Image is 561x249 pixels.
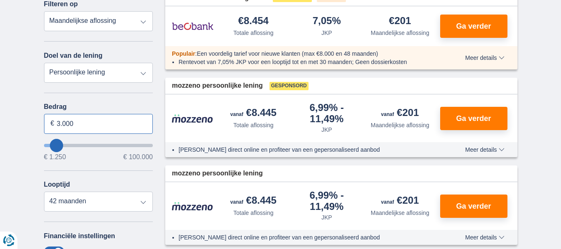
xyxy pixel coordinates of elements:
[230,195,277,207] div: €8.445
[459,146,510,153] button: Meer details
[44,181,70,188] label: Looptijd
[44,103,153,111] label: Bedrag
[269,82,309,90] span: Gesponsord
[123,154,153,160] span: € 100.000
[465,55,504,61] span: Meer details
[233,121,274,129] div: Totale aflossing
[381,195,419,207] div: €201
[371,121,429,129] div: Maandelijkse aflossing
[233,29,274,37] div: Totale aflossing
[165,49,441,58] div: :
[381,108,419,119] div: €201
[456,115,491,122] span: Ga verder
[230,108,277,119] div: €8.445
[459,234,510,241] button: Meer details
[440,15,507,38] button: Ga verder
[371,29,429,37] div: Maandelijkse aflossing
[294,103,360,124] div: 6,99%
[321,29,332,37] div: JKP
[440,107,507,130] button: Ga verder
[44,0,78,8] label: Filteren op
[197,50,378,57] span: Een voordelig tarief voor nieuwe klanten (max €8.000 en 48 maanden)
[456,202,491,210] span: Ga verder
[389,16,411,27] div: €201
[321,213,332,222] div: JKP
[465,234,504,240] span: Meer details
[371,209,429,217] div: Maandelijkse aflossing
[172,16,213,37] img: product.pl.alt Beobank
[179,58,435,66] li: Rentevoet van 7,05% JKP voor een looptijd tot en met 30 maanden; Geen dossierkosten
[172,202,213,211] img: product.pl.alt Mozzeno
[179,233,435,242] li: [PERSON_NAME] direct online en profiteer van een gepersonaliseerd aanbod
[172,81,263,91] span: mozzeno persoonlijke lening
[179,145,435,154] li: [PERSON_NAME] direct online en profiteer van een gepersonaliseerd aanbod
[172,169,263,178] span: mozzeno persoonlijke lening
[172,114,213,123] img: product.pl.alt Mozzeno
[313,16,341,27] div: 7,05%
[44,232,115,240] label: Financiële instellingen
[51,119,54,128] span: €
[172,50,195,57] span: Populair
[44,144,153,147] input: wantToBorrow
[456,22,491,30] span: Ga verder
[238,16,269,27] div: €8.454
[233,209,274,217] div: Totale aflossing
[321,126,332,134] div: JKP
[44,154,66,160] span: € 1.250
[459,54,510,61] button: Meer details
[465,147,504,153] span: Meer details
[440,195,507,218] button: Ga verder
[44,52,103,59] label: Doel van de lening
[294,190,360,212] div: 6,99%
